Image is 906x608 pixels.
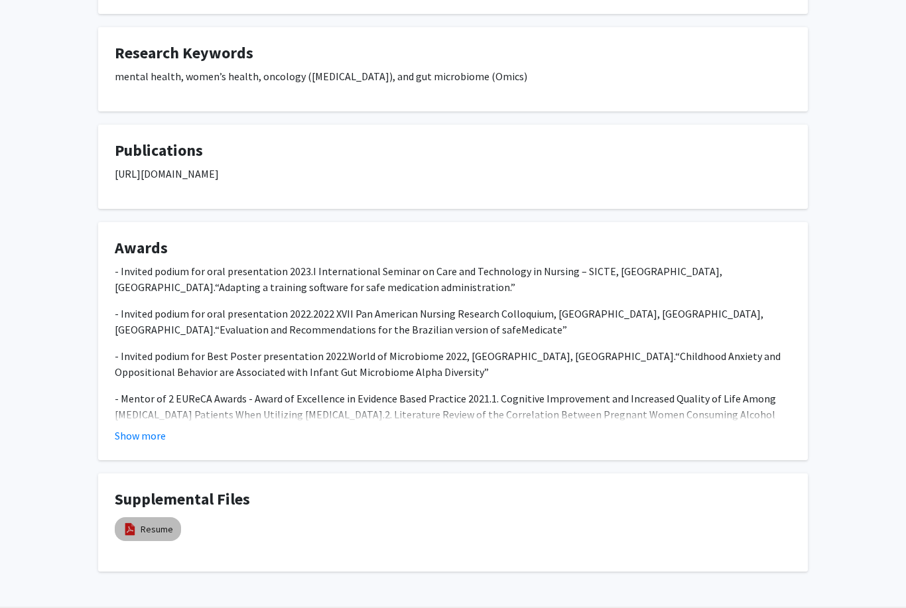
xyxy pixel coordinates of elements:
[115,392,776,421] span: 1. Cognitive Improvement and Increased Quality of Life Among [MEDICAL_DATA] Patients When Utilizi...
[115,428,166,444] button: Show more
[115,490,791,509] h4: Supplemental Files
[115,349,781,379] span: “Childhood Anxiety and Oppositional Behavior are Associated with Infant Gut Microbiome Alpha Dive...
[215,323,567,336] span: “Evaluation and Recommendations for the Brazilian version of safeMedicate”
[123,522,137,536] img: pdf_icon.png
[115,263,791,295] p: - Invited podium for oral presentation 2023.
[215,280,515,294] span: “Adapting a training software for safe medication administration.”
[348,349,675,363] span: World of Microbiome 2022, [GEOGRAPHIC_DATA], [GEOGRAPHIC_DATA].
[115,166,791,182] p: [URL][DOMAIN_NAME]
[115,44,791,63] h4: Research Keywords
[141,522,173,536] a: Resume
[115,306,791,337] p: - Invited podium for oral presentation 2022.
[115,68,791,84] p: mental health, women’s health, oncology ([MEDICAL_DATA]), and gut microbiome (Omics)
[115,348,791,380] p: - Invited podium for Best Poster presentation 2022.
[10,548,56,598] iframe: Chat
[115,307,763,336] span: 2022 XVII Pan American Nursing Research Colloquium, [GEOGRAPHIC_DATA], [GEOGRAPHIC_DATA], [GEOGRA...
[115,391,791,438] p: - Mentor of 2 EUReCA Awards - Award of Excellence in Evidence Based Practice 2021.
[115,239,791,258] h4: Awards
[115,408,775,437] span: 2. Literature Review of the Correlation Between Pregnant Women Consuming Alcohol and the Neonate ...
[115,141,791,160] h4: Publications
[115,265,722,294] span: I International Seminar on Care and Technology in Nursing – SICTE, [GEOGRAPHIC_DATA], [GEOGRAPHIC...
